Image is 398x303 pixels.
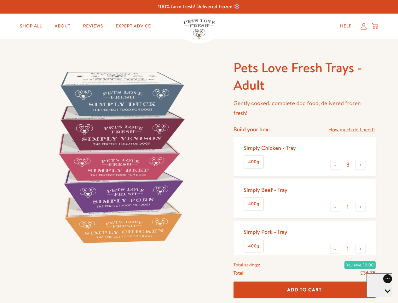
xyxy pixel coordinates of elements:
[234,269,245,277] span: Total:
[355,244,366,254] button: +
[234,59,376,93] h1: Pets Love Fresh Trays - Adult
[244,156,263,168] label: 400g
[78,20,108,33] a: Reviews
[111,20,156,33] a: Expert Advice
[344,261,376,269] span: You save £0.00
[287,286,322,293] span: Add To Cart
[328,126,375,134] a: How much do I need?
[234,126,270,133] h4: Build your box:
[355,160,366,170] button: +
[244,240,263,252] label: 400g
[244,144,296,151] div: Simply Chicken - Tray
[234,282,376,298] button: Add To Cart
[360,270,375,276] span: £36.75
[15,20,47,33] a: Shop All
[330,202,340,212] button: -
[183,19,215,39] img: Pets Love Fresh
[355,202,366,212] button: +
[366,273,392,297] iframe: Gorgias live chat messenger
[49,20,75,33] a: About
[23,59,218,255] img: Pets Love Fresh Trays - Adult
[330,244,340,254] button: -
[234,261,260,269] span: Total savings:
[330,160,340,170] button: -
[335,20,357,33] a: Help
[244,186,287,193] div: Simply Beef - Tray
[244,198,263,210] label: 400g
[244,228,287,235] div: Simply Pork - Tray
[234,98,376,118] p: Gently cooked, complete dog food, delivered frozen fresh!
